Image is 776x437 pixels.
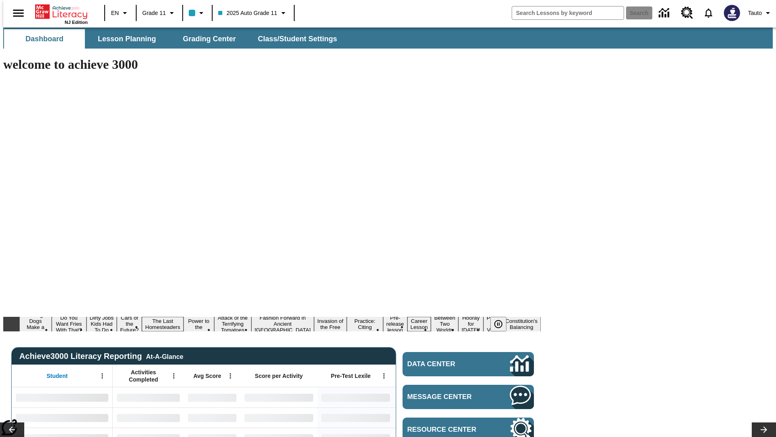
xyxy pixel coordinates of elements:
[52,314,86,334] button: Slide 2 Do You Want Fries With That?
[745,6,776,20] button: Profile/Settings
[407,393,486,401] span: Message Center
[258,34,337,44] span: Class/Student Settings
[169,29,250,49] button: Grading Center
[86,29,167,49] button: Lesson Planning
[113,407,184,428] div: No Data,
[676,2,698,24] a: Resource Center, Will open in new tab
[490,317,515,331] div: Pause
[65,20,88,25] span: NJ Edition
[214,314,251,334] button: Slide 7 Attack of the Terrifying Tomatoes
[383,314,407,334] button: Slide 11 Pre-release lesson
[378,370,390,382] button: Open Menu
[142,317,183,331] button: Slide 5 The Last Homesteaders
[19,352,183,361] span: Achieve3000 Literacy Reporting
[215,6,291,20] button: Class: 2025 Auto Grade 11, Select your class
[4,29,85,49] button: Dashboard
[46,372,67,380] span: Student
[698,2,719,23] a: Notifications
[255,372,303,380] span: Score per Activity
[35,4,88,20] a: Home
[186,6,209,20] button: Class color is light blue. Change class color
[407,360,483,368] span: Data Center
[3,28,773,49] div: SubNavbar
[512,6,624,19] input: search field
[251,314,314,334] button: Slide 8 Fashion Forward in Ancient Rome
[98,34,156,44] span: Lesson Planning
[654,2,676,24] a: Data Center
[86,314,117,334] button: Slide 3 Dirty Jobs Kids Had To Do
[184,407,240,428] div: No Data,
[403,352,534,376] a: Data Center
[183,34,236,44] span: Grading Center
[117,369,170,383] span: Activities Completed
[142,9,166,17] span: Grade 11
[314,311,347,337] button: Slide 9 The Invasion of the Free CD
[403,385,534,409] a: Message Center
[719,2,745,23] button: Select a new avatar
[458,314,483,334] button: Slide 14 Hooray for Constitution Day!
[752,422,776,437] button: Lesson carousel, Next
[117,314,142,334] button: Slide 4 Cars of the Future?
[183,311,214,337] button: Slide 6 Solar Power to the People
[3,57,541,72] h1: welcome to achieve 3000
[483,314,502,334] button: Slide 15 Point of View
[724,5,740,21] img: Avatar
[6,1,30,25] button: Open side menu
[748,9,762,17] span: Tauto
[490,317,506,331] button: Pause
[407,426,486,434] span: Resource Center
[331,372,371,380] span: Pre-Test Lexile
[184,387,240,407] div: No Data,
[146,352,183,361] div: At-A-Glance
[19,311,52,337] button: Slide 1 Diving Dogs Make a Splash
[113,387,184,407] div: No Data,
[35,3,88,25] div: Home
[108,6,133,20] button: Language: EN, Select a language
[193,372,221,380] span: Avg Score
[431,314,458,334] button: Slide 13 Between Two Worlds
[139,6,180,20] button: Grade: Grade 11, Select a grade
[3,29,344,49] div: SubNavbar
[218,9,277,17] span: 2025 Auto Grade 11
[96,370,108,382] button: Open Menu
[168,370,180,382] button: Open Menu
[251,29,344,49] button: Class/Student Settings
[407,317,431,331] button: Slide 12 Career Lesson
[25,34,63,44] span: Dashboard
[224,370,236,382] button: Open Menu
[111,9,119,17] span: EN
[347,311,383,337] button: Slide 10 Mixed Practice: Citing Evidence
[502,311,541,337] button: Slide 16 The Constitution's Balancing Act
